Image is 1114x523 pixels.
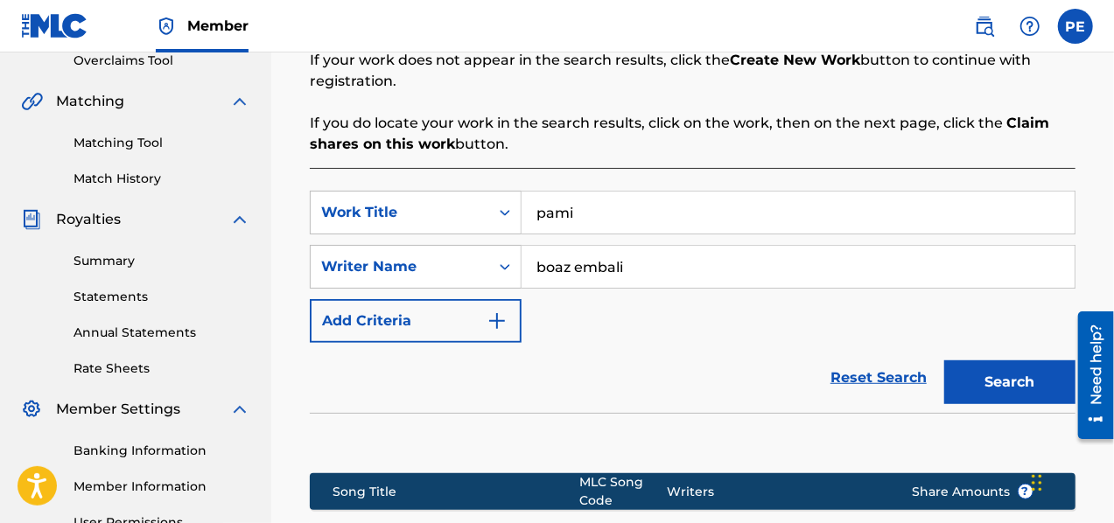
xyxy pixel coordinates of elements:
a: Banking Information [74,442,250,460]
span: Matching [56,91,124,112]
div: Glisser [1032,457,1042,509]
img: expand [229,91,250,112]
a: Statements [74,288,250,306]
span: Royalties [56,209,121,230]
iframe: Resource Center [1065,305,1114,446]
a: Summary [74,252,250,270]
img: MLC Logo [21,13,88,38]
img: expand [229,399,250,420]
span: Member [187,16,249,36]
a: Overclaims Tool [74,52,250,70]
img: Matching [21,91,43,112]
img: Member Settings [21,399,42,420]
a: Rate Sheets [74,359,250,378]
strong: Create New Work [730,52,860,68]
div: Song Title [333,483,579,501]
a: Member Information [74,478,250,496]
div: Writer Name [321,256,479,277]
a: Public Search [967,9,1002,44]
img: 9d2ae6d4665cec9f34b9.svg [487,310,508,331]
img: expand [229,209,250,230]
div: User Menu [1058,9,1093,44]
span: ? [1019,485,1033,499]
p: If you do locate your work in the search results, click on the work, then on the next page, click... [310,113,1075,155]
div: Writers [667,483,885,501]
div: MLC Song Code [579,473,667,510]
div: Widget de chat [1026,439,1114,523]
img: Top Rightsholder [156,16,177,37]
a: Reset Search [822,359,935,397]
p: If your work does not appear in the search results, click the button to continue with registration. [310,50,1075,92]
a: Annual Statements [74,324,250,342]
img: Royalties [21,209,42,230]
form: Search Form [310,191,1075,413]
img: help [1019,16,1040,37]
span: Member Settings [56,399,180,420]
img: search [974,16,995,37]
button: Add Criteria [310,299,522,343]
span: Share Amounts [913,483,1033,501]
div: Help [1012,9,1047,44]
a: Match History [74,170,250,188]
div: Work Title [321,202,479,223]
button: Search [944,360,1075,404]
a: Matching Tool [74,134,250,152]
iframe: Chat Widget [1026,439,1114,523]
